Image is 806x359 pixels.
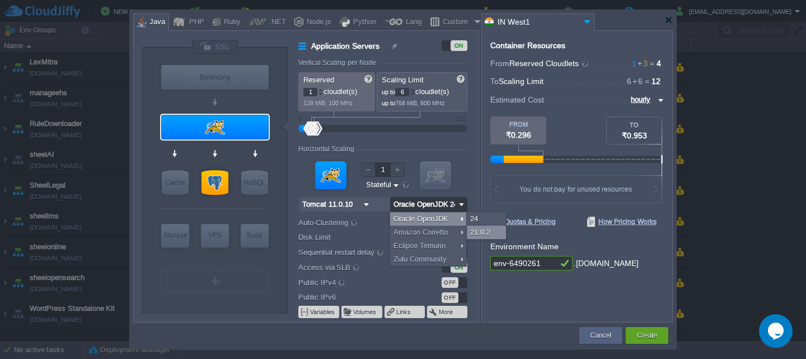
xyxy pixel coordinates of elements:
[607,122,662,128] div: TO
[201,224,229,246] div: VPS
[396,307,412,316] button: Links
[759,314,795,348] iframe: chat widget
[587,217,657,227] span: How Pricing Works
[162,170,189,195] div: Cache
[506,130,531,139] span: ₹0.296
[382,88,395,95] span: up to
[490,77,499,86] span: To
[161,224,189,246] div: Storage
[631,77,643,86] span: 6
[490,217,556,227] span: Quotas & Pricing
[490,41,565,50] div: Container Resources
[442,292,458,303] div: OFF
[390,239,466,253] div: Eclipse Temurin
[353,307,377,316] button: Volumes
[303,85,371,96] p: cloudlet(s)
[439,307,454,316] button: More
[241,170,268,195] div: NoSQL Databases
[161,65,269,90] div: Balancing
[201,224,229,248] div: Elastic VPS
[439,14,472,31] div: Custom
[382,85,463,96] p: cloudlet(s)
[161,270,269,292] div: Create New Layer
[298,261,412,273] label: Access via SLB
[298,59,379,67] div: Vertical Scaling per Node
[509,59,589,68] span: Reserved Cloudlets
[390,253,466,266] div: Zulu Community
[221,14,241,31] div: Ruby
[241,170,268,195] div: NoSQL
[241,224,269,246] div: Build
[161,115,269,139] div: Application Servers
[451,262,467,273] div: ON
[298,276,412,288] label: Public IPv4
[186,14,204,31] div: PHP
[382,76,424,84] span: Scaling Limit
[490,242,559,251] label: Environment Name
[456,115,466,122] div: 512
[451,40,467,51] div: ON
[161,224,189,248] div: Storage Containers
[298,231,412,243] label: Disk Limit
[442,277,458,288] div: OFF
[627,77,631,86] span: 6
[574,256,639,271] div: .[DOMAIN_NAME]
[350,14,376,31] div: Python
[622,131,647,140] span: ₹0.953
[298,145,357,153] div: Horizontal Scaling
[299,115,302,122] div: 0
[390,226,466,239] div: Amazon Corretto
[310,307,336,316] button: Variables
[146,14,165,31] div: Java
[303,14,331,31] div: Node.js
[467,212,506,226] div: 24
[631,77,638,86] span: +
[266,14,286,31] div: .NET
[490,94,544,106] span: Estimated Cost
[161,65,269,90] div: Load Balancer
[637,330,657,341] button: Create
[298,291,412,303] label: Public IPv6
[303,100,353,106] span: 128 MiB, 100 MHz
[643,77,652,86] span: =
[636,59,648,68] span: 3
[648,59,657,68] span: =
[652,77,660,86] span: 12
[390,212,466,226] div: Oracle OpenJDK
[382,100,395,106] span: up to
[591,330,611,341] button: Cancel
[632,59,636,68] span: 1
[201,170,228,195] div: SQL Databases
[636,59,643,68] span: +
[402,14,421,31] div: Lang
[395,100,445,106] span: 768 MiB, 600 MHz
[241,224,269,248] div: Build Node
[298,246,412,258] label: Sequential restart delay
[490,59,509,68] span: From
[303,76,334,84] span: Reserved
[657,59,661,68] span: 4
[298,216,412,229] label: Auto-Clustering
[467,226,506,239] div: 21.0.2
[499,77,543,86] span: Scaling Limit
[490,121,546,128] div: FROM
